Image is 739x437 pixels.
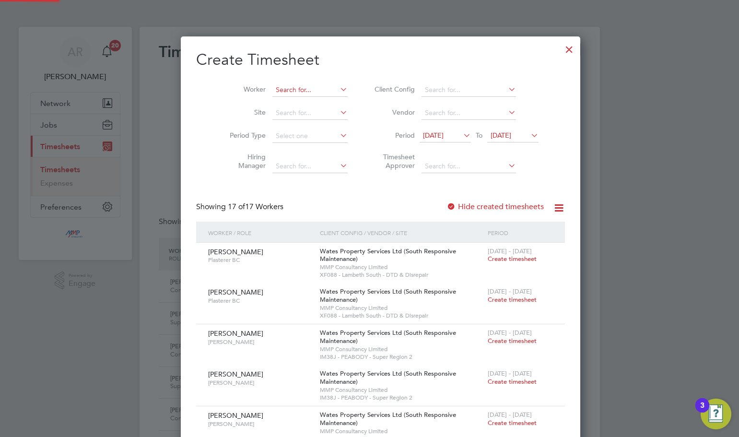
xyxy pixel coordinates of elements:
span: 17 of [228,202,245,212]
label: Timesheet Approver [372,153,415,170]
span: MMP Consultancy Limited [320,427,483,435]
h2: Create Timesheet [196,50,565,70]
span: Wates Property Services Ltd (South Responsive Maintenance) [320,411,456,427]
label: Site [223,108,266,117]
div: Showing [196,202,285,212]
span: MMP Consultancy Limited [320,345,483,353]
span: IM38J - PEABODY - Super Region 2 [320,353,483,361]
label: Period Type [223,131,266,140]
span: Wates Property Services Ltd (South Responsive Maintenance) [320,369,456,386]
input: Select one [272,130,348,143]
div: Period [485,222,555,244]
span: Plasterer BC [208,256,313,264]
span: Create timesheet [488,337,537,345]
span: Wates Property Services Ltd (South Responsive Maintenance) [320,247,456,263]
span: [PERSON_NAME] [208,420,313,428]
span: MMP Consultancy Limited [320,263,483,271]
span: MMP Consultancy Limited [320,304,483,312]
span: Plasterer BC [208,297,313,305]
span: MMP Consultancy Limited [320,386,483,394]
span: To [473,129,485,142]
span: IM38J - PEABODY - Super Region 2 [320,394,483,402]
span: Create timesheet [488,295,537,304]
span: [PERSON_NAME] [208,248,263,256]
input: Search for... [272,83,348,97]
span: Create timesheet [488,255,537,263]
label: Period [372,131,415,140]
div: Client Config / Vendor / Site [317,222,485,244]
span: Wates Property Services Ltd (South Responsive Maintenance) [320,287,456,304]
span: [PERSON_NAME] [208,329,263,338]
span: XF088 - Lambeth South - DTD & Disrepair [320,312,483,319]
label: Client Config [372,85,415,94]
span: Wates Property Services Ltd (South Responsive Maintenance) [320,329,456,345]
div: 3 [700,405,704,418]
input: Search for... [422,83,516,97]
span: [DATE] [423,131,444,140]
span: [PERSON_NAME] [208,370,263,378]
label: Vendor [372,108,415,117]
span: [PERSON_NAME] [208,411,263,420]
span: [PERSON_NAME] [208,379,313,387]
span: [DATE] - [DATE] [488,329,532,337]
span: [DATE] [491,131,511,140]
span: [PERSON_NAME] [208,288,263,296]
button: Open Resource Center, 3 new notifications [701,399,731,429]
label: Hiring Manager [223,153,266,170]
label: Worker [223,85,266,94]
input: Search for... [422,160,516,173]
input: Search for... [272,106,348,120]
label: Hide created timesheets [446,202,544,212]
span: [DATE] - [DATE] [488,411,532,419]
span: 17 Workers [228,202,283,212]
span: [DATE] - [DATE] [488,369,532,378]
input: Search for... [422,106,516,120]
div: Worker / Role [206,222,317,244]
span: [DATE] - [DATE] [488,287,532,295]
span: XF088 - Lambeth South - DTD & Disrepair [320,271,483,279]
span: [DATE] - [DATE] [488,247,532,255]
input: Search for... [272,160,348,173]
span: Create timesheet [488,419,537,427]
span: Create timesheet [488,378,537,386]
span: [PERSON_NAME] [208,338,313,346]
